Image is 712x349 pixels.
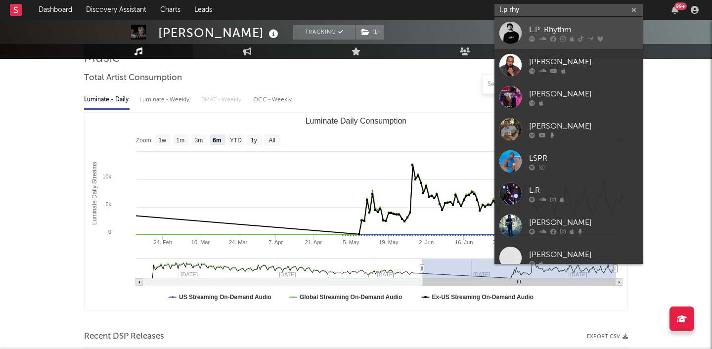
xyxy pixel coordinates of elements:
svg: Luminate Daily Consumption [85,113,627,310]
a: L.R [494,177,643,210]
text: All [268,137,275,144]
div: LSPR [529,152,638,164]
div: [PERSON_NAME] [529,120,638,132]
a: [PERSON_NAME] [494,49,643,81]
text: Zoom [136,137,151,144]
div: [PERSON_NAME] [529,217,638,228]
text: 1w [159,137,167,144]
span: Music [84,52,120,64]
div: [PERSON_NAME] [529,88,638,100]
text: 0 [108,229,111,235]
text: 1m [177,137,185,144]
a: [PERSON_NAME] [494,81,643,113]
div: OCC - Weekly [253,91,293,108]
button: 99+ [671,6,678,14]
text: 7. Apr [268,239,283,245]
input: Search for artists [494,4,643,16]
div: Luminate - Weekly [139,91,191,108]
button: (1) [356,25,384,40]
input: Search by song name or URL [483,81,587,88]
a: LSPR [494,145,643,177]
text: 19. May [379,239,399,245]
text: Luminate Daily Consumption [306,117,407,125]
div: L.P. Rhythm [529,24,638,36]
text: Luminate Daily Streams [91,162,98,224]
text: 3m [195,137,203,144]
div: L.R [529,184,638,196]
a: [PERSON_NAME] [494,113,643,145]
a: L.P. Rhythm [494,17,643,49]
text: YTD [230,137,242,144]
span: ( 1 ) [355,25,384,40]
text: Ex-US Streaming On-Demand Audio [432,294,534,301]
text: Global Streaming On-Demand Audio [300,294,402,301]
text: 16. Jun [455,239,473,245]
text: 10. Mar [191,239,210,245]
text: 5. May [343,239,359,245]
div: [PERSON_NAME] [529,249,638,261]
text: 10k [102,174,111,179]
button: Export CSV [587,334,628,340]
button: Tracking [293,25,355,40]
text: 5k [105,201,111,207]
text: US Streaming On-Demand Audio [179,294,271,301]
span: Total Artist Consumption [84,72,182,84]
text: 6m [213,137,221,144]
span: Recent DSP Releases [84,331,164,343]
div: 99 + [674,2,687,10]
text: 24. Mar [229,239,248,245]
text: 30. Jun [492,239,510,245]
text: 1y [251,137,257,144]
a: [PERSON_NAME] [494,210,643,242]
div: [PERSON_NAME] [158,25,281,41]
text: 2. Jun [419,239,434,245]
text: 21. Apr [305,239,322,245]
a: [PERSON_NAME] [494,242,643,274]
text: 24. Feb [154,239,172,245]
div: [PERSON_NAME] [529,56,638,68]
div: Luminate - Daily [84,91,130,108]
